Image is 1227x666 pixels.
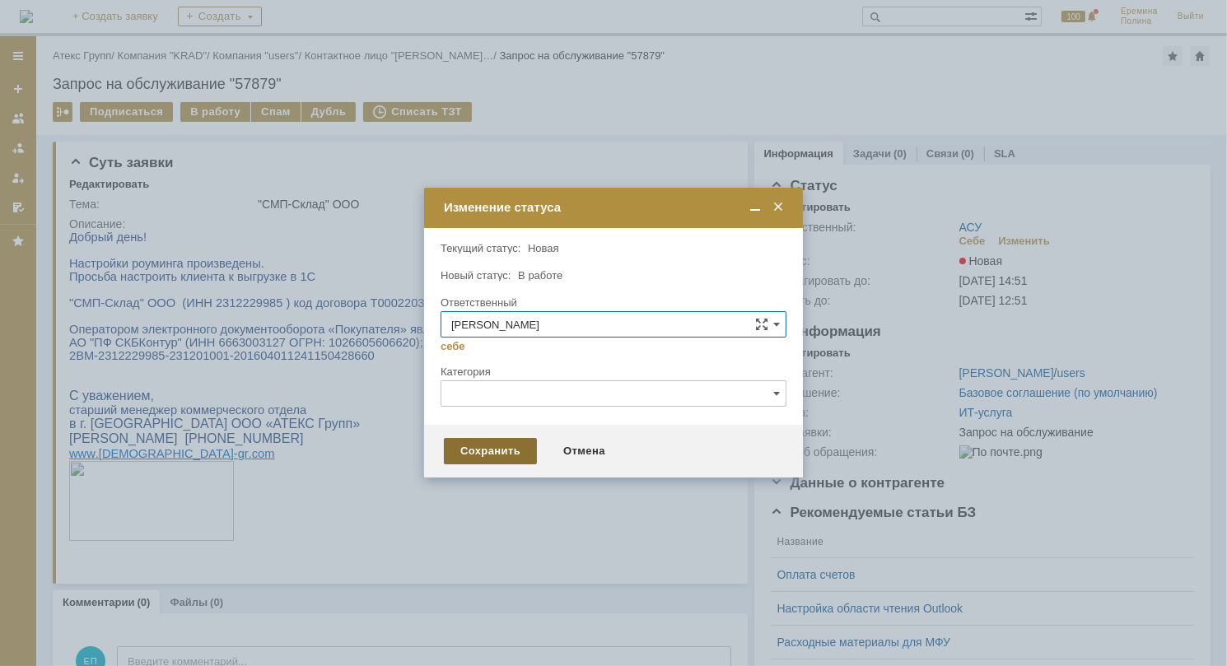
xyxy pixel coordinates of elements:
[441,269,511,282] label: Новый статус:
[441,297,783,308] div: Ответственный
[518,269,562,282] span: В работе
[444,200,786,215] div: Изменение статуса
[441,242,520,254] label: Текущий статус:
[770,200,786,215] span: Закрыть
[441,340,465,353] a: себе
[441,366,783,377] div: Категория
[165,217,169,230] span: -
[755,318,768,331] span: Сложная форма
[747,200,763,215] span: Свернуть (Ctrl + M)
[180,217,183,230] span: .
[26,217,30,230] span: .
[528,242,559,254] span: Новая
